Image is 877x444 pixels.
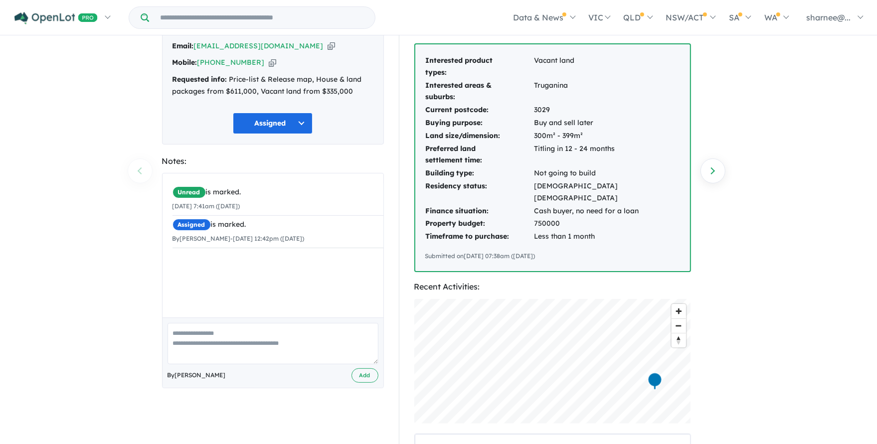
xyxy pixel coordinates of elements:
strong: Email: [173,41,194,50]
td: Buying purpose: [425,117,534,130]
td: Not going to build [534,167,680,180]
td: Interested areas & suburbs: [425,79,534,104]
div: Map marker [647,372,662,391]
td: Less than 1 month [534,230,680,243]
td: Buy and sell later [534,117,680,130]
div: is marked. [173,219,383,231]
td: [DEMOGRAPHIC_DATA] [DEMOGRAPHIC_DATA] [534,180,680,205]
td: Vacant land [534,54,680,79]
div: Price-list & Release map, House & land packages from $611,000, Vacant land from $335,000 [173,74,373,98]
button: Add [351,368,378,383]
td: Residency status: [425,180,534,205]
td: Cash buyer, no need for a loan [534,205,680,218]
canvas: Map [414,299,691,424]
span: By [PERSON_NAME] [168,370,226,380]
td: 3029 [534,104,680,117]
small: By [PERSON_NAME] - [DATE] 12:42pm ([DATE]) [173,235,305,242]
div: is marked. [173,186,383,198]
a: [EMAIL_ADDRESS][DOMAIN_NAME] [194,41,324,50]
input: Try estate name, suburb, builder or developer [151,7,373,28]
td: Finance situation: [425,205,534,218]
small: [DATE] 7:41am ([DATE]) [173,202,240,210]
div: Notes: [162,154,384,168]
button: Zoom out [672,318,686,333]
td: Building type: [425,167,534,180]
span: sharnee@... [806,12,851,22]
img: Openlot PRO Logo White [14,12,98,24]
td: 300m² - 399m² [534,130,680,143]
strong: Requested info: [173,75,227,84]
a: [PHONE_NUMBER] [197,58,265,67]
span: Assigned [173,219,211,231]
div: Submitted on [DATE] 07:38am ([DATE]) [425,251,680,261]
td: Preferred land settlement time: [425,143,534,167]
button: Copy [269,57,276,68]
td: Land size/dimension: [425,130,534,143]
td: Titling in 12 - 24 months [534,143,680,167]
td: Current postcode: [425,104,534,117]
button: Reset bearing to north [672,333,686,347]
span: Unread [173,186,206,198]
button: Copy [328,41,335,51]
td: Property budget: [425,217,534,230]
td: Interested product types: [425,54,534,79]
button: Zoom in [672,304,686,318]
div: Recent Activities: [414,280,691,294]
td: 750000 [534,217,680,230]
span: Reset bearing to north [672,333,686,347]
td: Truganina [534,79,680,104]
strong: Mobile: [173,58,197,67]
button: Assigned [233,113,313,134]
td: Timeframe to purchase: [425,230,534,243]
